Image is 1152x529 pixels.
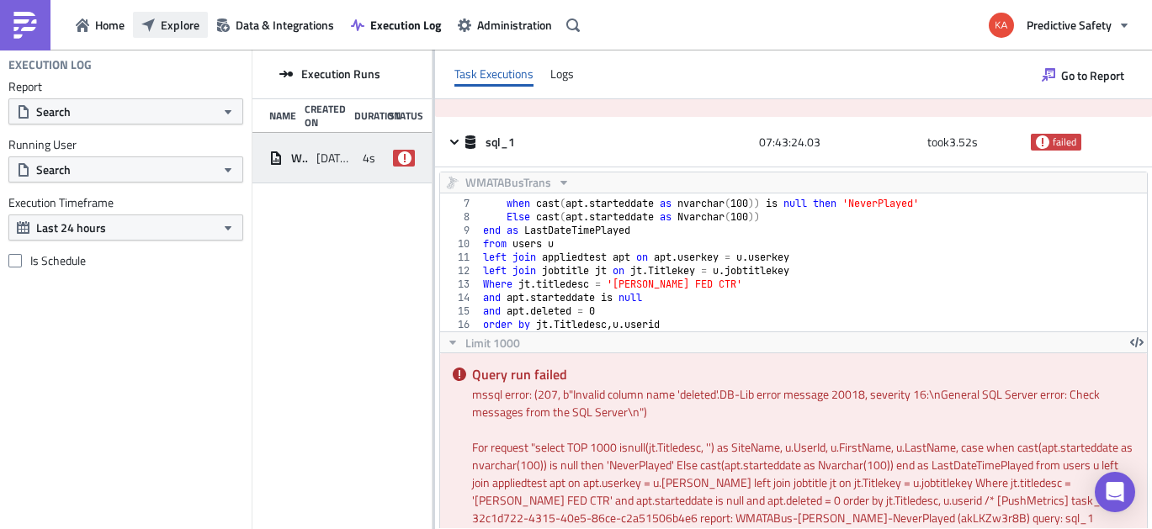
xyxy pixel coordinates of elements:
[449,12,560,38] button: Administration
[398,151,411,165] span: failed
[8,79,243,94] label: Report
[36,161,71,178] span: Search
[363,151,375,166] span: 4s
[1095,472,1135,512] div: Open Intercom Messenger
[440,304,480,318] div: 15
[236,16,334,34] span: Data & Integrations
[440,332,526,352] button: Limit 1000
[305,103,346,129] div: Created On
[342,12,449,38] button: Execution Log
[1033,61,1133,88] button: Go to Report
[472,368,1134,381] h5: Query run failed
[67,12,133,38] button: Home
[291,151,308,166] span: WMATABus-[PERSON_NAME]-NeverPlayed
[465,172,551,193] span: WMATABusTrans
[440,318,480,331] div: 16
[389,109,415,122] div: Status
[454,61,534,87] div: Task Executions
[550,61,574,87] div: Logs
[8,98,243,124] button: Search
[440,197,480,210] div: 7
[440,291,480,304] div: 14
[486,135,518,150] span: sql_1
[301,66,380,82] span: Execution Runs
[477,16,552,34] span: Administration
[8,195,243,210] label: Execution Timeframe
[440,251,480,264] div: 11
[465,334,520,352] span: Limit 1000
[161,16,199,34] span: Explore
[36,103,71,120] span: Search
[36,219,106,236] span: Last 24 hours
[8,214,243,241] button: Last 24 hours
[8,253,243,268] label: Is Schedule
[8,57,92,72] h4: Execution Log
[440,172,576,193] button: WMATABusTrans
[316,151,355,166] span: [DATE] 07:43
[440,278,480,291] div: 13
[927,127,1023,157] div: took 3.52 s
[8,137,243,152] label: Running User
[440,264,480,278] div: 12
[440,210,480,224] div: 8
[269,109,296,122] div: Name
[440,237,480,251] div: 10
[1027,16,1112,34] span: Predictive Safety
[987,11,1016,40] img: Avatar
[440,224,480,237] div: 9
[133,12,208,38] button: Explore
[208,12,342,38] button: Data & Integrations
[1053,135,1076,149] span: failed
[12,12,39,39] img: PushMetrics
[472,385,1134,421] div: mssql error: (207, b"Invalid column name 'deleted'.DB-Lib error message 20018, severity 16:\nGene...
[370,16,441,34] span: Execution Log
[979,7,1139,44] button: Predictive Safety
[8,156,243,183] button: Search
[1061,66,1124,84] span: Go to Report
[1036,135,1049,149] span: failed
[95,16,125,34] span: Home
[354,109,380,122] div: Duration
[759,127,919,157] div: 07:43:24.03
